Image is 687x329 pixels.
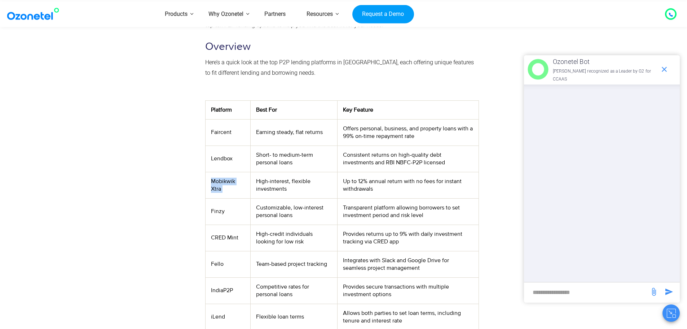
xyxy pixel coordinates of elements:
td: CRED Mint [205,225,250,251]
td: Finzy [205,198,250,225]
td: Earning steady, flat returns [251,119,338,146]
a: Products [154,1,198,27]
td: Lendbox [205,146,250,172]
td: Integrates with Slack and Google Drive for seamless project management [338,251,479,277]
span: send message [662,285,676,299]
th: Platform [205,100,250,119]
img: header [528,59,549,80]
td: Customizable, low-interest personal loans [251,198,338,225]
td: Fello [205,251,250,277]
td: Team-based project tracking [251,251,338,277]
a: Request a Demo [352,5,414,23]
th: Best For [251,100,338,119]
span: Here’s a quick look at the top P2P lending platforms in [GEOGRAPHIC_DATA], each offering unique f... [205,59,474,76]
a: Resources [296,1,343,27]
td: Provides secure transactions with multiple investment options [338,277,479,304]
td: Competitive rates for personal loans [251,277,338,304]
span: send message [647,285,661,299]
td: Faircent [205,119,250,146]
td: High-credit individuals looking for low risk [251,225,338,251]
div: new-msg-input [528,286,646,299]
td: Provides returns up to 9% with daily investment tracking via CRED app [338,225,479,251]
td: IndiaP2P [205,277,250,304]
td: High-interest, flexible investments [251,172,338,198]
td: Offers personal, business, and property loans with a 99% on-time repayment rate [338,119,479,146]
td: Short- to medium-term personal loans [251,146,338,172]
td: Transparent platform allowing borrowers to set investment period and risk level [338,198,479,225]
button: Close chat [662,304,680,322]
p: [PERSON_NAME] recognized as a Leader by G2 for CCAAS [553,68,656,83]
td: Consistent returns on high-quality debt investments and RBI NBFC-P2P licensed [338,146,479,172]
a: Partners [254,1,296,27]
td: Mobikwik Xtra [205,172,250,198]
td: Up to 12% annual return with no fees for instant withdrawals [338,172,479,198]
span: end chat or minimize [657,62,671,77]
th: Key Feature [338,100,479,119]
p: Ozonetel Bot [553,56,656,68]
a: Why Ozonetel [198,1,254,27]
span: Overview [205,40,251,53]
